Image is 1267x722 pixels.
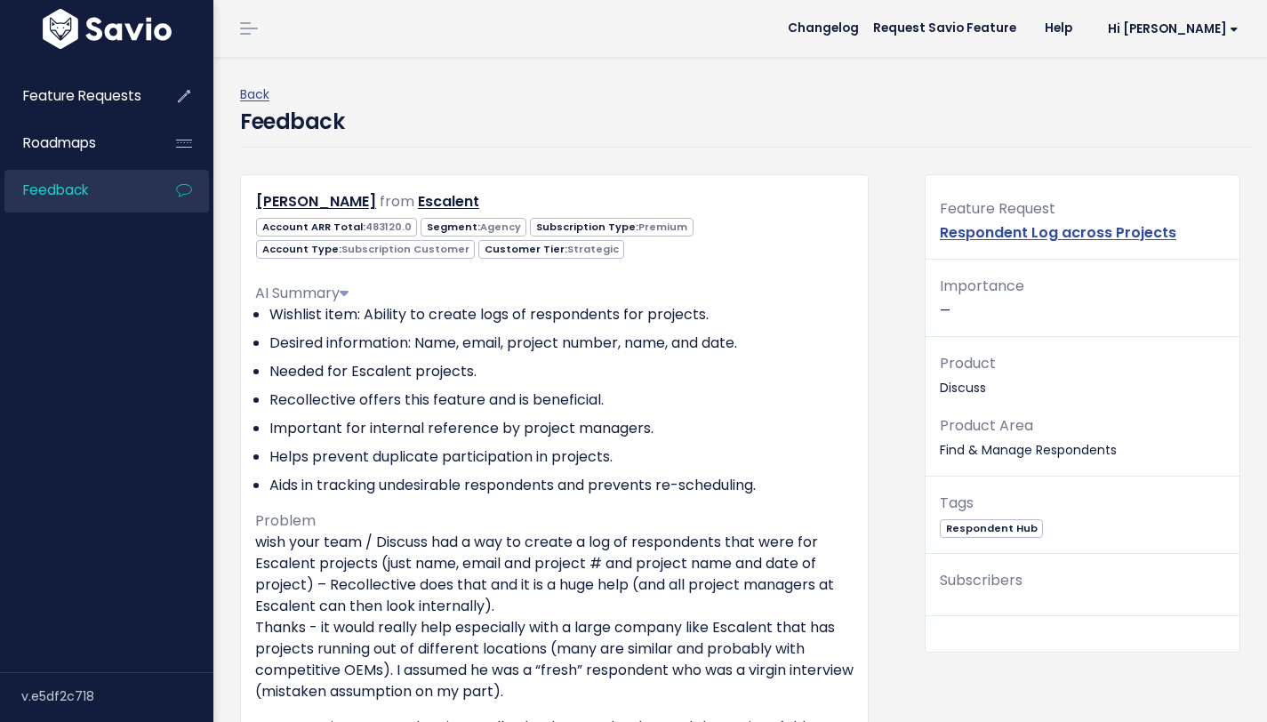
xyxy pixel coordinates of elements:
[940,198,1055,219] span: Feature Request
[940,415,1033,436] span: Product Area
[341,242,469,256] span: Subscription Customer
[638,220,687,234] span: Premium
[269,333,854,354] li: Desired information: Name, email, project number, name, and date.
[480,220,521,234] span: Agency
[269,475,854,496] li: Aids in tracking undesirable respondents and prevents re-scheduling.
[255,532,854,702] p: wish your team / Discuss had a way to create a log of respondents that were for Escalent projects...
[4,76,148,116] a: Feature Requests
[940,518,1043,536] a: Respondent Hub
[269,304,854,325] li: Wishlist item: Ability to create logs of respondents for projects.
[859,15,1030,42] a: Request Savio Feature
[940,222,1176,243] a: Respondent Log across Projects
[256,218,417,237] span: Account ARR Total:
[365,220,412,234] span: 483120.0
[1030,15,1087,42] a: Help
[940,351,1225,399] p: Discuss
[418,191,479,212] a: Escalent
[269,361,854,382] li: Needed for Escalent projects.
[23,180,88,199] span: Feedback
[4,170,148,211] a: Feedback
[1087,15,1253,43] a: Hi [PERSON_NAME]
[940,274,1225,322] p: —
[380,191,414,212] span: from
[1108,22,1239,36] span: Hi [PERSON_NAME]
[240,106,344,138] h4: Feedback
[38,9,176,49] img: logo-white.9d6f32f41409.svg
[269,418,854,439] li: Important for internal reference by project managers.
[23,86,141,105] span: Feature Requests
[4,123,148,164] a: Roadmaps
[478,240,624,259] span: Customer Tier:
[256,240,475,259] span: Account Type:
[940,413,1225,461] p: Find & Manage Respondents
[530,218,693,237] span: Subscription Type:
[240,85,269,103] a: Back
[255,510,316,531] span: Problem
[255,283,349,303] span: AI Summary
[940,276,1024,296] span: Importance
[940,353,996,373] span: Product
[940,519,1043,538] span: Respondent Hub
[23,133,96,152] span: Roadmaps
[269,389,854,411] li: Recollective offers this feature and is beneficial.
[421,218,526,237] span: Segment:
[940,570,1022,590] span: Subscribers
[256,191,376,212] a: [PERSON_NAME]
[567,242,619,256] span: Strategic
[21,673,213,719] div: v.e5df2c718
[269,446,854,468] li: Helps prevent duplicate participation in projects.
[940,493,974,513] span: Tags
[788,22,859,35] span: Changelog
